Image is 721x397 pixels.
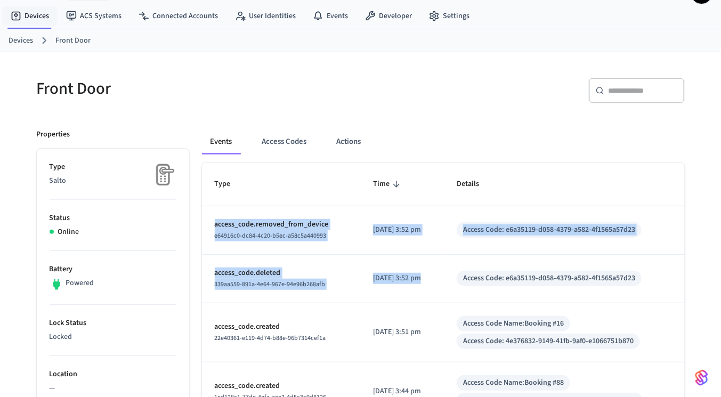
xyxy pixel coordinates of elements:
[373,386,431,397] p: [DATE] 3:44 pm
[55,35,91,46] a: Front Door
[50,331,176,343] p: Locked
[130,6,226,26] a: Connected Accounts
[373,327,431,338] p: [DATE] 3:51 pm
[215,231,327,240] span: e64916c0-dc84-4c20-b5ec-a58c5a440993
[457,176,493,192] span: Details
[328,129,370,155] button: Actions
[215,219,348,230] p: access_code.removed_from_device
[50,161,176,173] p: Type
[58,226,79,238] p: Online
[50,264,176,275] p: Battery
[50,318,176,329] p: Lock Status
[37,78,354,100] h5: Front Door
[373,273,431,284] p: [DATE] 3:52 pm
[226,6,304,26] a: User Identities
[202,129,241,155] button: Events
[215,268,348,279] p: access_code.deleted
[357,6,420,26] a: Developer
[215,380,348,392] p: access_code.created
[215,176,245,192] span: Type
[463,273,635,284] div: Access Code: e6a35119-d058-4379-a582-4f1565a57d23
[215,321,348,333] p: access_code.created
[463,318,564,329] div: Access Code Name: Booking #16
[37,129,70,140] p: Properties
[50,369,176,380] p: Location
[420,6,478,26] a: Settings
[66,278,94,289] p: Powered
[9,35,33,46] a: Devices
[202,129,685,155] div: ant example
[463,224,635,236] div: Access Code: e6a35119-d058-4379-a582-4f1565a57d23
[373,176,403,192] span: Time
[215,280,326,289] span: 339aa559-891a-4e64-967e-94e96b268afb
[50,175,176,187] p: Salto
[373,224,431,236] p: [DATE] 3:52 pm
[463,336,634,347] div: Access Code: 4e376832-9149-41fb-9af0-e1066751b870
[58,6,130,26] a: ACS Systems
[254,129,315,155] button: Access Codes
[50,213,176,224] p: Status
[215,334,326,343] span: 22e40361-e119-4d74-b88e-96b7314cef1a
[50,383,176,394] p: —
[695,369,708,386] img: SeamLogoGradient.69752ec5.svg
[150,161,176,188] img: Placeholder Lock Image
[2,6,58,26] a: Devices
[463,377,564,388] div: Access Code Name: Booking #88
[304,6,357,26] a: Events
